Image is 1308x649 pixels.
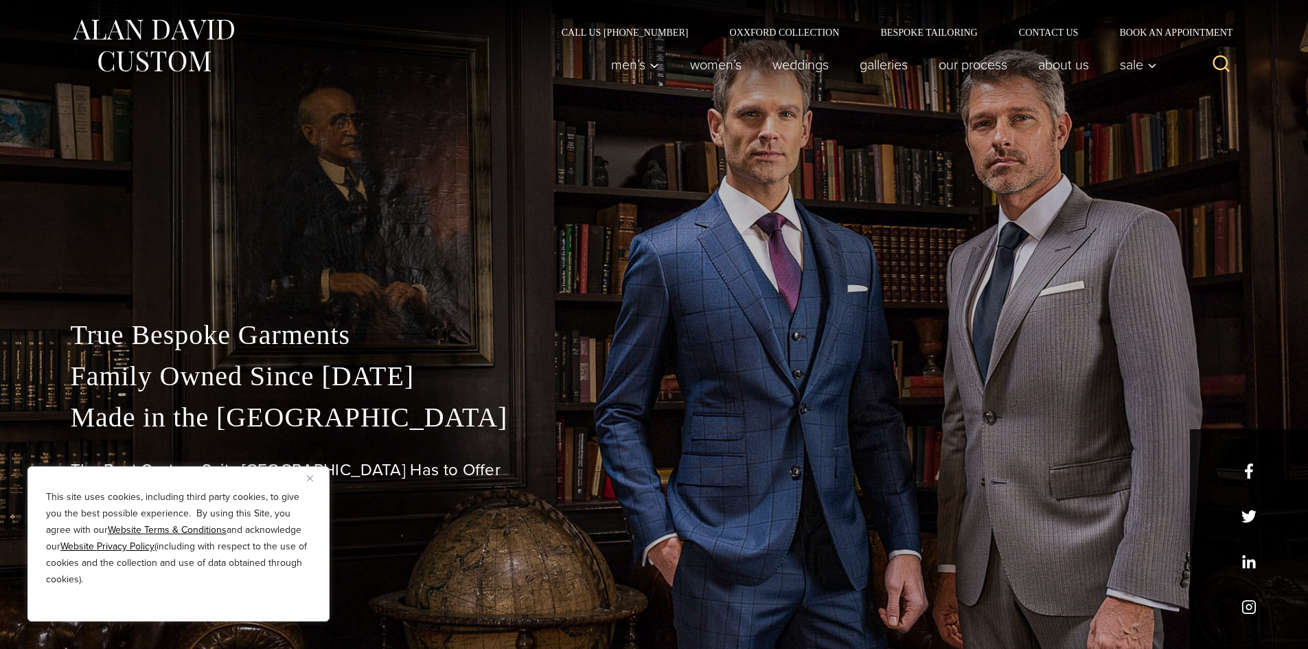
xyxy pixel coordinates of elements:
h1: The Best Custom Suits [GEOGRAPHIC_DATA] Has to Offer [71,460,1238,480]
p: This site uses cookies, including third party cookies, to give you the best possible experience. ... [46,489,311,588]
span: Men’s [611,58,659,71]
p: True Bespoke Garments Family Owned Since [DATE] Made in the [GEOGRAPHIC_DATA] [71,315,1238,438]
a: Book an Appointment [1099,27,1237,37]
a: Our Process [923,51,1022,78]
button: View Search Form [1205,48,1238,81]
a: Oxxford Collection [709,27,860,37]
a: Website Terms & Conditions [108,523,227,537]
a: Women’s [674,51,757,78]
a: weddings [757,51,844,78]
a: About Us [1022,51,1104,78]
a: Website Privacy Policy [60,539,154,554]
a: Call Us [PHONE_NUMBER] [541,27,709,37]
nav: Primary Navigation [595,51,1164,78]
a: Bespoke Tailoring [860,27,998,37]
a: Galleries [844,51,923,78]
button: Close [307,470,323,486]
a: Contact Us [998,27,1099,37]
span: Sale [1120,58,1157,71]
img: Close [307,475,313,481]
nav: Secondary Navigation [541,27,1238,37]
img: Alan David Custom [71,15,236,76]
